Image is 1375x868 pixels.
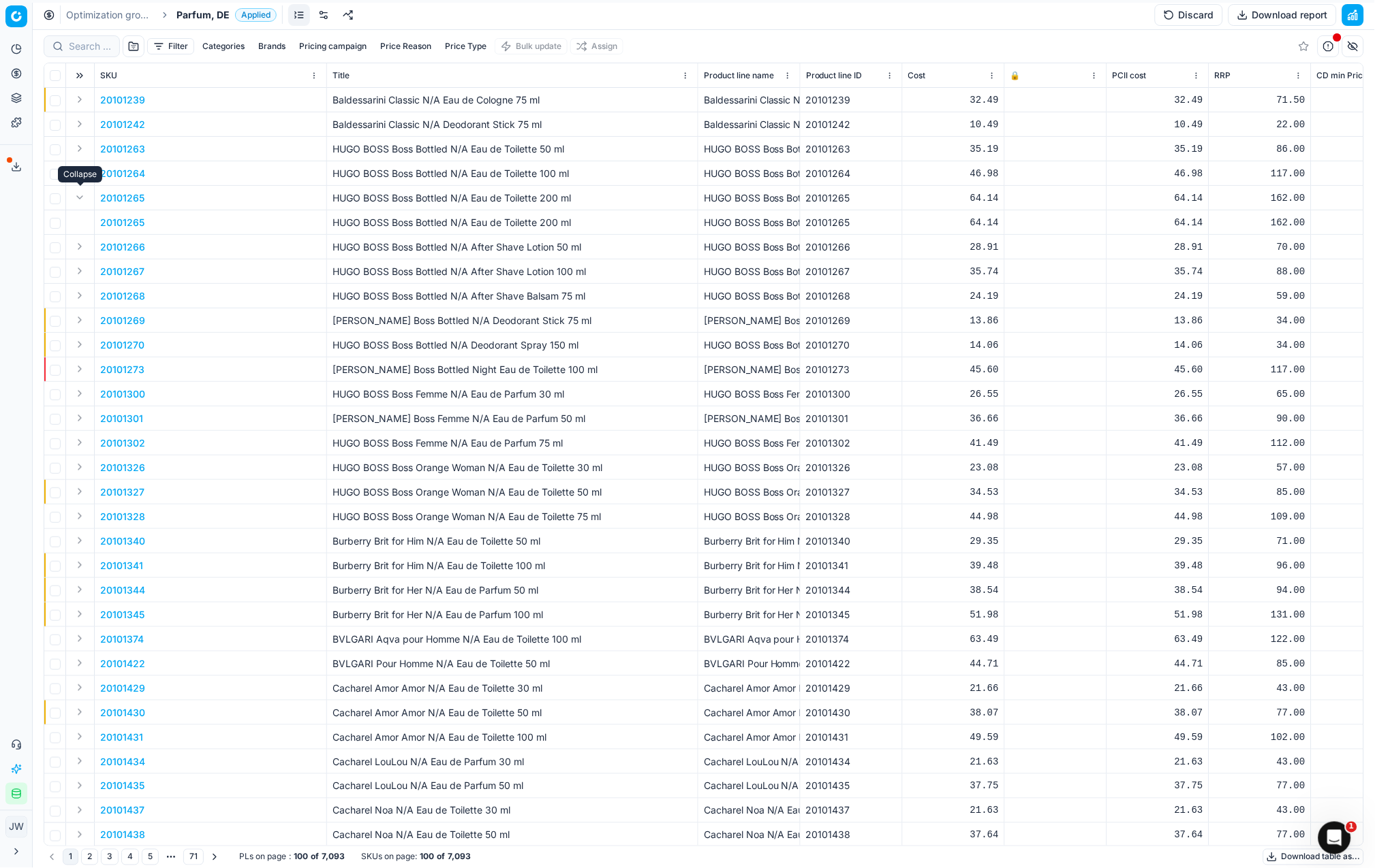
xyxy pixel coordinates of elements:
p: 20101328 [100,510,145,524]
div: HUGO BOSS Boss Orange Woman N/A Eau de Toilette 50 ml [704,485,794,499]
div: Collapse [58,166,102,182]
p: Burberry Brit for Her N/A Eau de Parfum 50 ml [333,583,692,597]
div: HUGO BOSS Boss Bottled N/A Eau de Toilette 200 ml [704,216,794,229]
p: HUGO BOSS Boss Orange Woman N/A Eau de Toilette 75 ml [333,510,692,524]
div: 20101268 [806,289,897,303]
button: Expand all [72,67,88,84]
p: 20101273 [100,363,144,376]
p: Burberry Brit for Her N/A Eau de Parfum 100 ml [333,608,692,622]
div: 20101340 [806,534,897,548]
div: 35.74 [1113,265,1203,278]
button: 20101302 [100,436,145,450]
button: 20101438 [100,829,145,842]
p: 20101327 [100,485,144,499]
div: 20101269 [806,314,897,327]
div: [PERSON_NAME] Boss Bottled N/A Deodorant Stick 75 ml [704,314,794,327]
button: Expand [72,116,88,132]
span: Product line name [704,70,774,81]
button: Expand [72,287,88,304]
a: Optimization groups [66,8,153,22]
div: Burberry Brit for Her N/A Eau de Parfum 100 ml [704,608,794,622]
button: 20101263 [100,142,145,156]
div: 28.91 [1113,240,1203,254]
p: 20101345 [100,608,144,622]
div: 20101273 [806,363,897,376]
button: 20101326 [100,461,145,475]
span: JW [6,817,27,837]
div: 20101374 [806,632,897,646]
div: 85.00 [1215,485,1306,499]
button: 20101429 [100,681,145,695]
div: 44.71 [908,657,999,671]
div: 28.91 [908,240,999,254]
div: HUGO BOSS Boss Orange Woman N/A Eau de Toilette 75 ml [704,510,794,524]
div: 20101265 [806,191,897,205]
div: 59.00 [1215,289,1306,303]
div: 46.98 [1113,167,1203,180]
span: Applied [235,8,277,22]
div: 63.49 [1113,632,1203,646]
button: Price Type [439,38,492,54]
p: [PERSON_NAME] Boss Femme N/A Eau de Parfum 50 ml [333,412,692,425]
button: 20101437 [100,804,144,818]
div: 64.14 [908,216,999,229]
p: 20101340 [100,534,145,548]
div: 44.98 [908,510,999,524]
button: Expand [72,410,88,426]
span: RRP [1215,70,1231,81]
button: Expand [72,165,88,181]
p: HUGO BOSS Boss Bottled N/A Deodorant Spray 150 ml [333,338,692,352]
div: 20101326 [806,461,897,475]
p: 20101301 [100,412,143,425]
button: Expand [72,508,88,524]
button: 20101239 [100,93,145,107]
div: HUGO BOSS Boss Bottled N/A Eau de Toilette 50 ml [704,142,794,156]
button: 20101269 [100,314,145,327]
span: 🔒 [1010,70,1021,81]
p: [PERSON_NAME] Boss Bottled Night Eau de Toilette 100 ml [333,363,692,376]
button: 20101431 [100,730,143,744]
p: Baldessarini Classic N/A Eau de Cologne 75 ml [333,93,692,107]
div: 46.98 [908,167,999,180]
div: HUGO BOSS Boss Bottled N/A Deodorant Spray 150 ml [704,338,794,352]
span: PCII cost [1113,70,1147,81]
button: Expand [72,777,88,794]
button: 20101264 [100,167,145,180]
p: HUGO BOSS Boss Bottled N/A Eau de Toilette 100 ml [333,167,692,180]
div: HUGO BOSS Boss Femme N/A Eau de Parfum 75 ml [704,436,794,450]
div: 34.00 [1215,338,1306,352]
button: 20101430 [100,706,145,720]
button: 20101242 [100,118,145,131]
div: HUGO BOSS Boss Femme N/A Eau de Parfum 30 ml [704,387,794,401]
p: 20101422 [100,657,145,671]
div: 96.00 [1215,559,1306,573]
div: 20101328 [806,510,897,524]
div: 13.86 [1113,314,1203,327]
div: HUGO BOSS Boss Bottled N/A Eau de Toilette 100 ml [704,167,794,180]
div: 23.08 [1113,461,1203,475]
div: 20101345 [806,608,897,622]
button: Expand [72,385,88,402]
div: [PERSON_NAME] Boss Femme N/A Eau de Parfum 50 ml [704,412,794,425]
span: 1 [1346,822,1357,833]
button: Go to next page [206,849,223,865]
p: 20101300 [100,387,145,401]
div: 90.00 [1215,412,1306,425]
div: 65.00 [1215,387,1306,401]
div: 117.00 [1215,363,1306,376]
div: 38.54 [908,583,999,597]
button: Expand [72,140,88,157]
button: Filter [147,38,194,54]
p: HUGO BOSS Boss Bottled N/A Eau de Toilette 50 ml [333,142,692,156]
div: 38.54 [1113,583,1203,597]
div: 88.00 [1215,265,1306,278]
span: Title [333,70,350,81]
div: 24.19 [1113,289,1203,303]
div: 20101341 [806,559,897,573]
p: HUGO BOSS Boss Bottled N/A After Shave Lotion 100 ml [333,265,692,278]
